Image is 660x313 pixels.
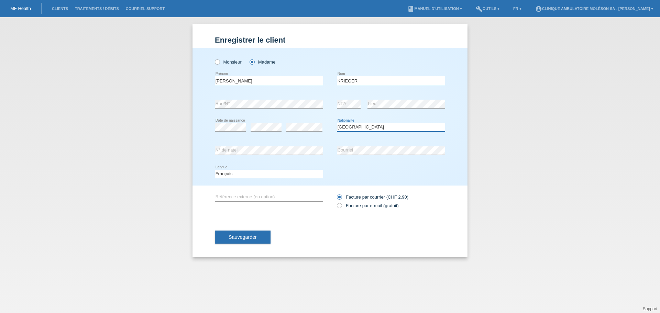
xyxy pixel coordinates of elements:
[215,59,242,65] label: Monsieur
[71,7,122,11] a: Traitements / débits
[10,6,31,11] a: MF Health
[472,7,503,11] a: buildOutils ▾
[229,234,257,240] span: Sauvegarder
[535,5,542,12] i: account_circle
[510,7,525,11] a: FR ▾
[215,231,271,244] button: Sauvegarder
[643,306,657,311] a: Support
[407,5,414,12] i: book
[215,59,219,64] input: Monsieur
[215,36,445,44] h1: Enregistrer le client
[476,5,483,12] i: build
[337,203,341,212] input: Facture par e-mail (gratuit)
[337,194,408,200] label: Facture par courrier (CHF 2.90)
[122,7,168,11] a: Courriel Support
[250,59,254,64] input: Madame
[532,7,657,11] a: account_circleClinique ambulatoire Moléson SA - [PERSON_NAME] ▾
[404,7,465,11] a: bookManuel d’utilisation ▾
[250,59,275,65] label: Madame
[48,7,71,11] a: Clients
[337,194,341,203] input: Facture par courrier (CHF 2.90)
[337,203,399,208] label: Facture par e-mail (gratuit)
